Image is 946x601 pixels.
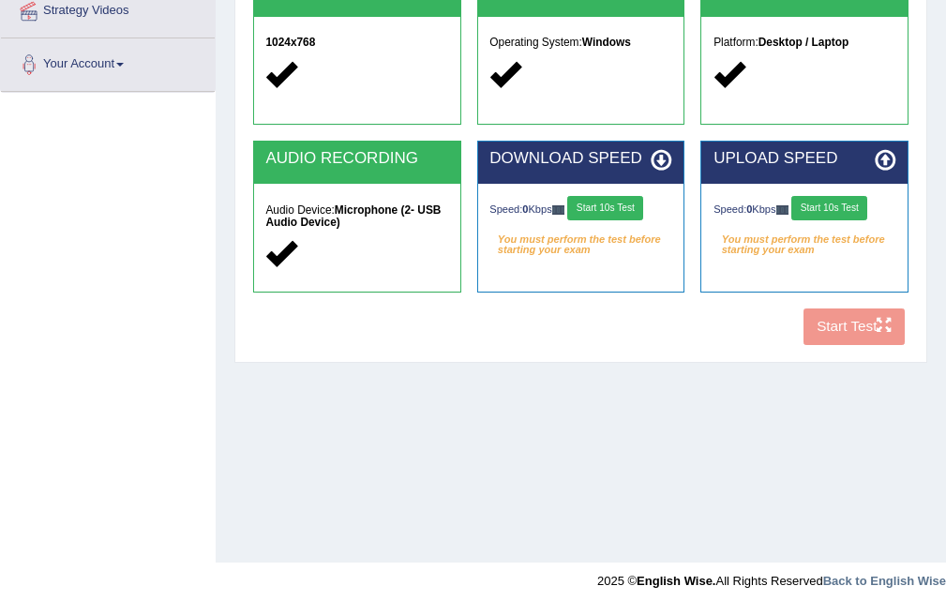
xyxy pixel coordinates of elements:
img: ajax-loader-fb-connection.gif [552,205,565,214]
a: Back to English Wise [823,574,946,588]
em: You must perform the test before starting your exam [489,228,671,252]
div: Speed: Kbps [713,196,895,224]
h5: Platform: [713,37,895,49]
strong: Microphone (2- USB Audio Device) [265,203,441,229]
strong: Desktop / Laptop [758,36,848,49]
h2: AUDIO RECORDING [265,150,447,168]
img: ajax-loader-fb-connection.gif [776,205,789,214]
h2: DOWNLOAD SPEED [489,150,671,168]
h5: Audio Device: [265,204,447,229]
strong: 0 [746,203,752,215]
button: Start 10s Test [791,196,867,220]
strong: Windows [582,36,631,49]
strong: English Wise. [637,574,715,588]
button: Start 10s Test [567,196,643,220]
div: 2025 © All Rights Reserved [597,563,946,590]
h2: UPLOAD SPEED [713,150,895,168]
em: You must perform the test before starting your exam [713,228,895,252]
a: Your Account [1,38,215,85]
strong: 0 [522,203,528,215]
strong: 1024x768 [265,36,315,49]
h5: Operating System: [489,37,671,49]
div: Speed: Kbps [489,196,671,224]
